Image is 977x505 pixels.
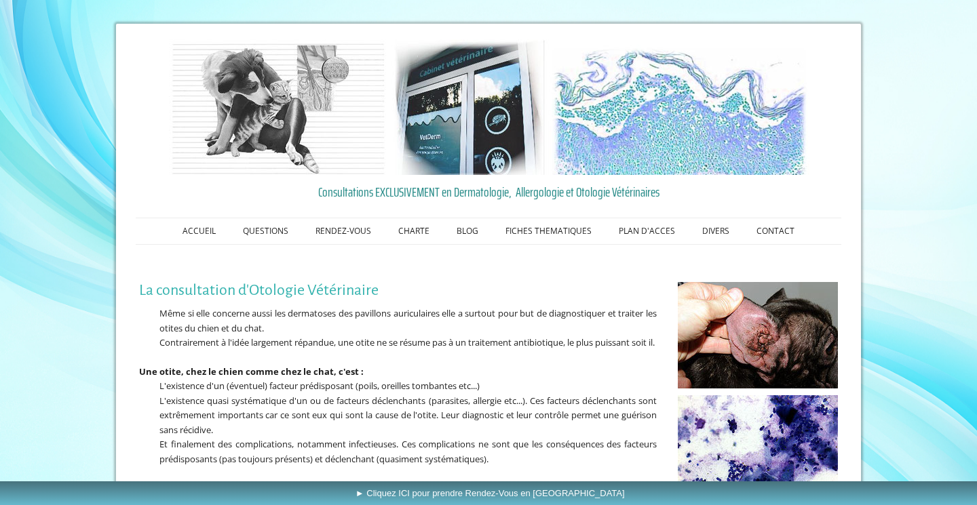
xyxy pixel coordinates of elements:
h1: La consultation d'Otologie Vétérinaire [139,282,657,299]
span: L'existence quasi systématique d'un ou de facteurs déclenchants (parasites, allergie etc...). Ces... [159,395,657,436]
a: DIVERS [689,218,743,244]
a: FICHES THEMATIQUES [492,218,605,244]
a: BLOG [443,218,492,244]
a: CHARTE [385,218,443,244]
a: QUESTIONS [229,218,302,244]
a: ACCUEIL [169,218,229,244]
a: PLAN D'ACCES [605,218,689,244]
span: Une otite, chez le chien comme chez le chat, c'est : [139,365,364,378]
a: CONTACT [743,218,808,244]
a: Consultations EXCLUSIVEMENT en Dermatologie, Allergologie et Otologie Vétérinaires [139,182,838,202]
span: Même si elle concerne aussi les dermatoses des pavillons auriculaires elle a surtout pour but de ... [159,307,657,334]
span: L'existence d'un (éventuel) facteur prédisposant (poils, oreilles tombantes etc...) [159,380,480,392]
span: Contrairement à l'idée largement répandue, une otite ne se résume pas à un traitement antibiotiqu... [159,336,655,348]
span: Et finalement des complications, notamment infectieuses. Ces complications ne sont que les conséq... [159,438,657,465]
a: RENDEZ-VOUS [302,218,385,244]
span: ► Cliquez ICI pour prendre Rendez-Vous en [GEOGRAPHIC_DATA] [356,488,625,498]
